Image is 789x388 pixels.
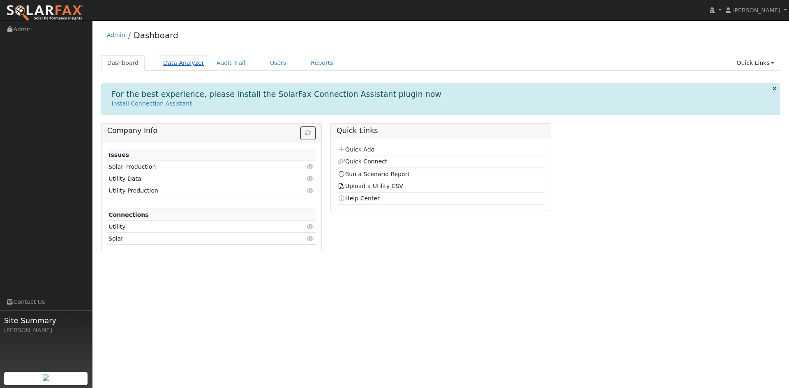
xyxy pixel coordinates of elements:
i: Click to view [307,164,314,170]
span: Site Summary [4,315,88,326]
a: Help Center [338,195,380,202]
a: Audit Trail [210,55,251,71]
img: SolarFax [6,5,83,22]
td: Utility Production [107,185,282,197]
a: Install Connection Assistant [112,100,192,107]
a: Quick Connect [338,158,387,165]
td: Utility [107,221,282,233]
i: Click to view [307,176,314,181]
a: Run a Scenario Report [338,171,410,177]
strong: Connections [108,211,149,218]
i: Click to view [307,188,314,193]
i: Click to view [307,236,314,241]
div: [PERSON_NAME] [4,326,88,335]
a: Quick Add [338,146,374,153]
span: [PERSON_NAME] [732,7,780,14]
td: Solar [107,233,282,245]
i: Click to view [307,224,314,230]
a: Quick Links [730,55,780,71]
img: retrieve [43,374,49,381]
td: Utility Data [107,173,282,185]
h5: Quick Links [337,126,545,135]
a: Upload a Utility CSV [338,183,403,189]
a: Reports [305,55,339,71]
h1: For the best experience, please install the SolarFax Connection Assistant plugin now [112,90,442,99]
a: Users [264,55,293,71]
h5: Company Info [107,126,316,135]
a: Dashboard [134,30,178,40]
a: Admin [107,32,125,38]
a: Dashboard [101,55,145,71]
strong: Issues [108,152,129,158]
a: Data Analyzer [157,55,210,71]
td: Solar Production [107,161,282,173]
